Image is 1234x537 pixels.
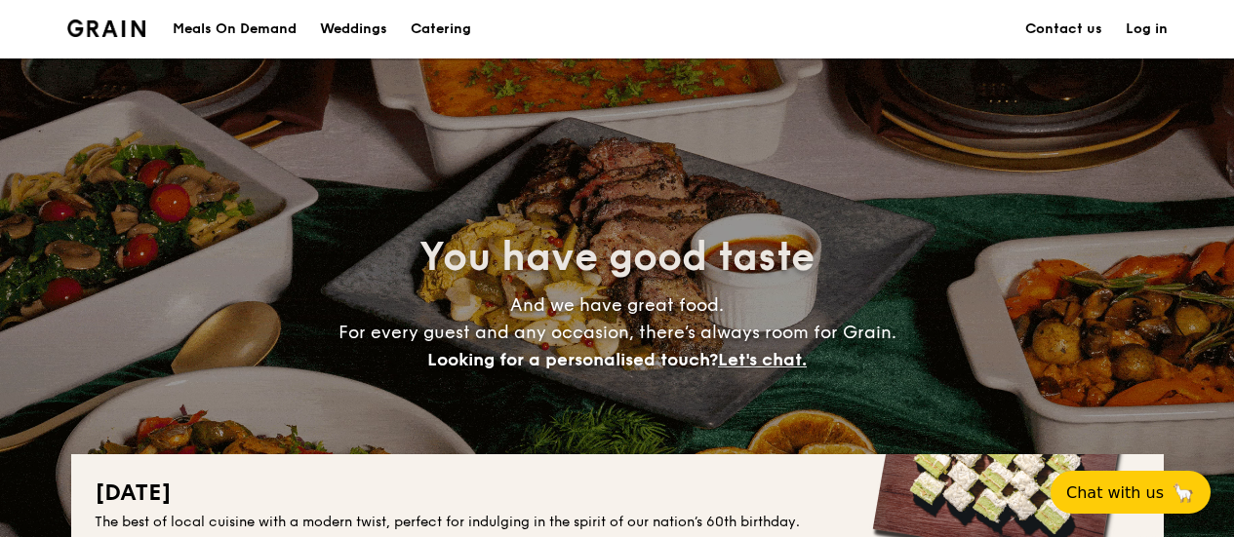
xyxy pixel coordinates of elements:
img: Grain [67,19,146,37]
span: You have good taste [419,234,815,281]
a: Logotype [67,19,146,37]
h2: [DATE] [95,478,1140,509]
span: Chat with us [1066,483,1164,502]
span: 🦙 [1172,481,1195,504]
span: Let's chat. [718,349,807,370]
span: Looking for a personalised touch? [427,349,718,370]
div: The best of local cuisine with a modern twist, perfect for indulging in the spirit of our nation’... [95,513,1140,532]
button: Chat with us🦙 [1051,471,1211,514]
span: And we have great food. For every guest and any occasion, there’s always room for Grain. [338,294,896,370]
